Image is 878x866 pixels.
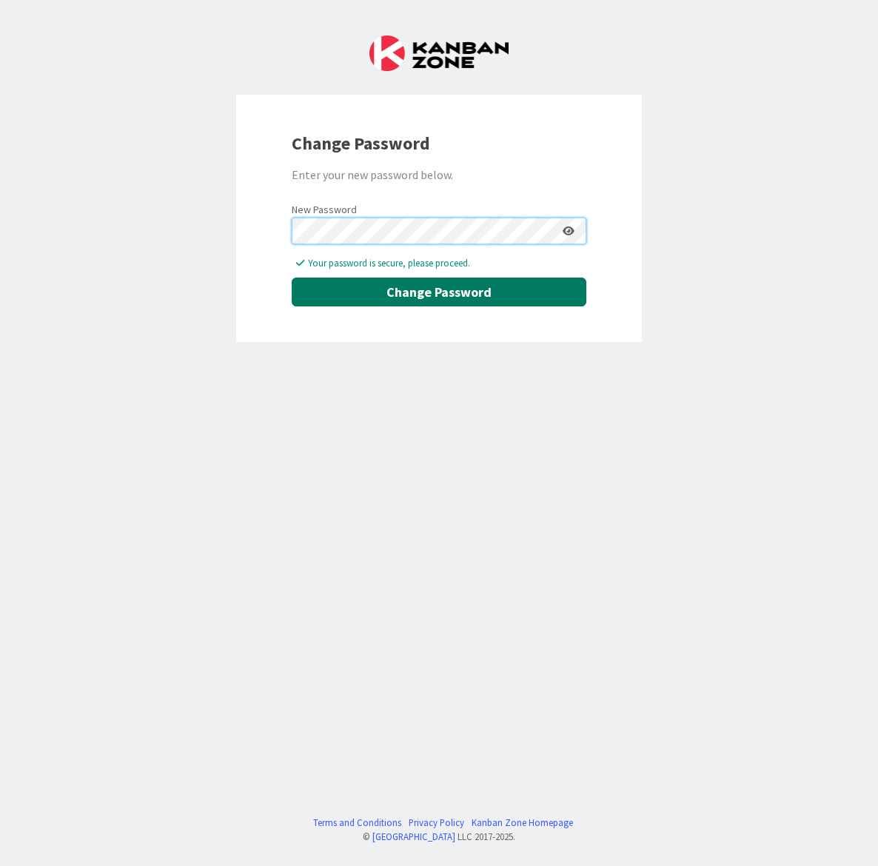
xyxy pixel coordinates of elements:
a: Privacy Policy [409,816,464,830]
keeper-lock: Open Keeper Popup [539,222,557,240]
label: New Password [292,202,357,218]
span: Your password is secure, please proceed. [296,256,586,271]
div: © LLC 2017- 2025 . [306,830,573,844]
a: [GEOGRAPHIC_DATA] [372,830,455,842]
a: Terms and Conditions [313,816,401,830]
b: Change Password [292,132,430,155]
button: Change Password [292,278,586,306]
img: Kanban Zone [369,36,509,71]
div: Enter your new password below. [292,166,586,184]
a: Kanban Zone Homepage [472,816,573,830]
